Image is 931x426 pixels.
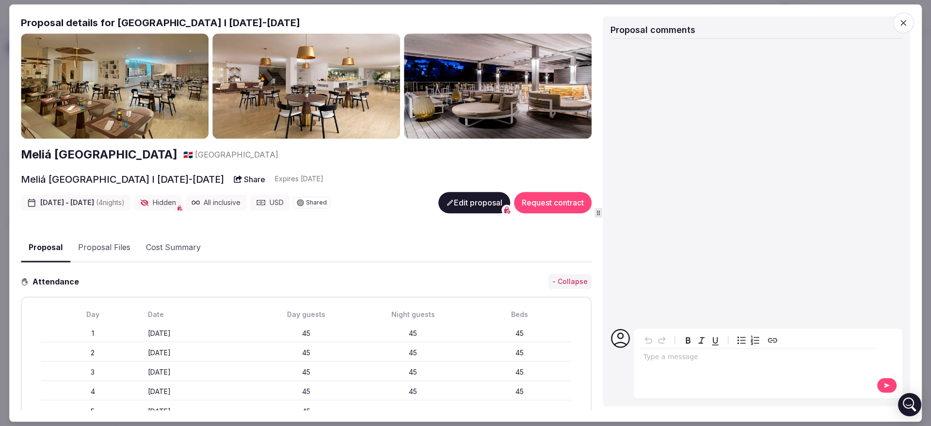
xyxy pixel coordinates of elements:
[148,348,251,358] div: [DATE]
[212,33,400,139] img: Gallery photo 2
[404,33,592,139] img: Gallery photo 3
[306,200,327,205] span: Shared
[362,367,465,377] div: 45
[41,329,144,338] div: 1
[41,367,144,377] div: 3
[255,348,358,358] div: 45
[148,329,251,338] div: [DATE]
[362,387,465,396] div: 45
[41,387,144,396] div: 4
[41,407,144,416] div: 5
[255,367,358,377] div: 45
[21,173,224,186] h2: Meliá [GEOGRAPHIC_DATA] I [DATE]-[DATE]
[250,195,289,210] div: USD
[468,310,571,319] div: Beds
[708,333,722,347] button: Underline
[21,16,592,30] h2: Proposal details for [GEOGRAPHIC_DATA] I [DATE]-[DATE]
[681,333,695,347] button: Bold
[148,387,251,396] div: [DATE]
[362,348,465,358] div: 45
[275,174,323,184] div: Expire s [DATE]
[186,195,247,210] div: All inclusive
[21,33,209,139] img: Gallery photo 1
[695,333,708,347] button: Italic
[255,329,358,338] div: 45
[183,150,193,159] span: 🇩🇴
[148,310,251,319] div: Date
[362,310,465,319] div: Night guests
[21,234,70,262] button: Proposal
[468,348,571,358] div: 45
[41,310,144,319] div: Day
[362,329,465,338] div: 45
[228,171,271,188] button: Share
[640,348,877,368] div: editable markdown
[96,198,125,206] span: ( 4 night s )
[134,195,182,210] div: Hidden
[148,367,251,377] div: [DATE]
[255,387,358,396] div: 45
[735,333,762,347] div: toggle group
[70,234,138,262] button: Proposal Files
[766,333,779,347] button: Create link
[148,407,251,416] div: [DATE]
[29,276,87,287] h3: Attendance
[255,310,358,319] div: Day guests
[41,348,144,358] div: 2
[468,387,571,396] div: 45
[748,333,762,347] button: Numbered list
[468,367,571,377] div: 45
[610,25,695,35] span: Proposal comments
[183,149,193,160] button: 🇩🇴
[468,329,571,338] div: 45
[548,274,592,289] button: - Collapse
[735,333,748,347] button: Bulleted list
[438,192,510,213] button: Edit proposal
[514,192,592,213] button: Request contract
[40,198,125,207] span: [DATE] - [DATE]
[138,234,209,262] button: Cost Summary
[255,407,358,416] div: 45
[21,146,177,163] a: Meliá [GEOGRAPHIC_DATA]
[195,149,278,160] span: [GEOGRAPHIC_DATA]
